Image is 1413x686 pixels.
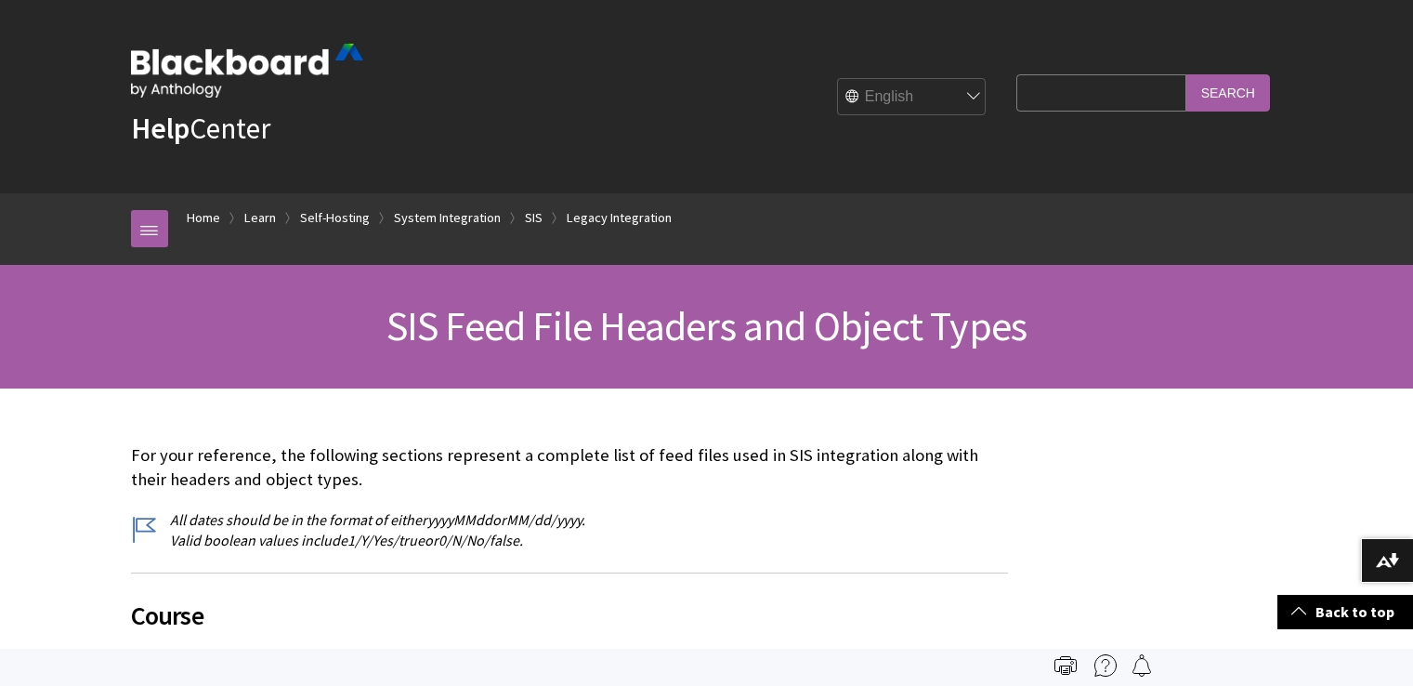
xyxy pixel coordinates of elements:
[300,206,370,230] a: Self-Hosting
[1054,654,1077,677] img: Print
[506,510,582,529] span: MM/dd/yyyy
[131,110,190,147] strong: Help
[427,510,492,529] span: yyyyMMdd
[131,110,270,147] a: HelpCenter
[131,44,363,98] img: Blackboard by Anthology
[131,509,1008,551] p: All dates should be in the format of either or . Valid boolean values include or .
[1277,595,1413,629] a: Back to top
[131,596,1008,635] span: Course
[394,206,501,230] a: System Integration
[187,206,220,230] a: Home
[438,531,519,549] span: 0/N/No/false
[131,443,1008,492] p: For your reference, the following sections represent a complete list of feed files used in SIS in...
[244,206,276,230] a: Learn
[1131,654,1153,677] img: Follow this page
[525,206,543,230] a: SIS
[567,206,672,230] a: Legacy Integration
[1186,74,1270,111] input: Search
[838,79,987,116] select: Site Language Selector
[1094,654,1117,677] img: More help
[386,300,1027,351] span: SIS Feed File Headers and Object Types
[347,531,425,549] span: 1/Y/Yes/true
